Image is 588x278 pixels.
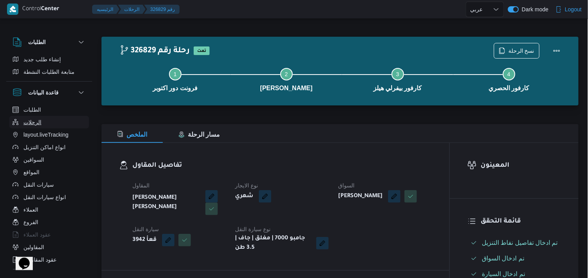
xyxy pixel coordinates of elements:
h3: المعينون [481,160,561,171]
button: الرحلات [118,5,146,14]
span: المواقع [23,168,39,177]
button: العملاء [9,203,89,216]
div: الطلبات [6,53,92,81]
span: سيارات النقل [23,180,54,189]
span: 1 [174,71,177,77]
img: X8yXhbKr1z7QwAAAABJRU5ErkJggg== [7,4,18,15]
span: تمت [194,46,210,55]
button: layout.liveTracking [9,128,89,141]
span: فرونت دور اكتوبر [153,84,198,93]
span: layout.liveTracking [23,130,68,139]
span: مسار الرحلة [178,131,220,138]
span: Dark mode [519,6,549,12]
button: نسخ الرحلة [494,43,540,59]
span: عقود العملاء [23,230,51,239]
span: نوع الايجار [235,182,258,189]
button: الرئيسيه [92,5,119,14]
span: المقاول [132,182,150,189]
span: المقاولين [23,242,44,252]
span: الرحلات [23,118,41,127]
button: الرحلات [9,116,89,128]
span: تم ادخال تفاصيل نفاط التنزيل [482,239,558,246]
b: [PERSON_NAME] [338,192,383,201]
button: السواقين [9,153,89,166]
span: 3 [396,71,399,77]
button: إنشاء طلب جديد [9,53,89,66]
b: [PERSON_NAME] [PERSON_NAME] [132,193,200,212]
span: الفروع [23,217,38,227]
span: اجهزة التليفون [23,267,56,277]
span: تم ادخال السيارة [482,271,525,277]
span: انواع سيارات النقل [23,192,66,202]
span: [PERSON_NAME] [260,84,312,93]
span: كارفور بيفرلي هيلز [373,84,422,93]
b: جامبو 7000 | مغلق | جاف | 3.5 طن [235,234,310,253]
span: الملخص [117,131,147,138]
h2: 326829 رحلة رقم [119,46,190,57]
button: الطلبات [9,103,89,116]
h3: قائمة التحقق [481,216,561,227]
b: قعأ 3942 [132,235,157,245]
span: إنشاء طلب جديد [23,55,61,64]
span: متابعة الطلبات النشطة [23,67,75,77]
button: المقاولين [9,241,89,253]
button: انواع سيارات النقل [9,191,89,203]
span: عقود المقاولين [23,255,57,264]
button: Actions [549,43,565,59]
h3: قاعدة البيانات [28,88,59,97]
button: عقود العملاء [9,228,89,241]
button: 326829 رقم [144,5,180,14]
span: نسخ الرحلة [508,46,535,55]
iframe: chat widget [8,247,33,270]
button: تم ادخال تفاصيل نفاط التنزيل [468,237,561,249]
b: Center [41,6,59,12]
span: تم ادخال السواق [482,255,524,262]
button: قاعدة البيانات [12,88,86,97]
button: فرونت دور اكتوبر [119,59,231,99]
button: كارفور الحصري [453,59,565,99]
button: عقود المقاولين [9,253,89,266]
span: كارفور الحصري [488,84,529,93]
button: انواع اماكن التنزيل [9,141,89,153]
button: كارفور بيفرلي هيلز [342,59,453,99]
h3: تفاصيل المقاول [132,160,432,171]
h3: الطلبات [28,37,46,47]
span: انواع اماكن التنزيل [23,143,66,152]
button: الطلبات [12,37,86,47]
button: سيارات النقل [9,178,89,191]
span: العملاء [23,205,38,214]
span: السواقين [23,155,44,164]
span: السواق [338,182,355,189]
button: [PERSON_NAME] [231,59,342,99]
span: تم ادخال السواق [482,254,524,263]
button: Logout [552,2,585,17]
button: الفروع [9,216,89,228]
div: قاعدة البيانات [6,103,92,273]
button: تم ادخال السواق [468,252,561,265]
button: متابعة الطلبات النشطة [9,66,89,78]
span: 2 [285,71,288,77]
span: Logout [565,5,582,14]
span: الطلبات [23,105,41,114]
button: المواقع [9,166,89,178]
b: تمت [197,49,206,53]
span: نوع سيارة النقل [235,226,271,232]
span: سيارة النقل [132,226,159,232]
span: 4 [508,71,511,77]
b: شهري [235,192,253,201]
span: تم ادخال تفاصيل نفاط التنزيل [482,238,558,248]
